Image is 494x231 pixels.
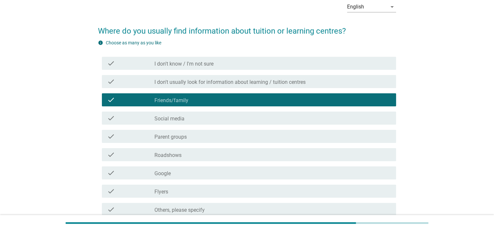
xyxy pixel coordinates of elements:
[107,78,115,85] i: check
[154,134,187,140] label: Parent groups
[106,40,161,45] label: Choose as many as you like
[347,4,364,10] div: English
[98,19,396,37] h2: Where do you usually find information about tuition or learning centres?
[388,3,396,11] i: arrow_drop_down
[107,59,115,67] i: check
[107,114,115,122] i: check
[154,189,168,195] label: Flyers
[154,152,182,159] label: Roadshows
[154,115,184,122] label: Social media
[154,61,214,67] label: I don't know / I'm not sure
[107,96,115,104] i: check
[154,97,188,104] label: Friends/family
[107,132,115,140] i: check
[154,79,306,85] label: I don't usually look for information about learning / tuition centres
[107,187,115,195] i: check
[107,206,115,213] i: check
[107,151,115,159] i: check
[154,207,205,213] label: Others, please specify
[154,170,171,177] label: Google
[98,40,103,45] i: info
[107,169,115,177] i: check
